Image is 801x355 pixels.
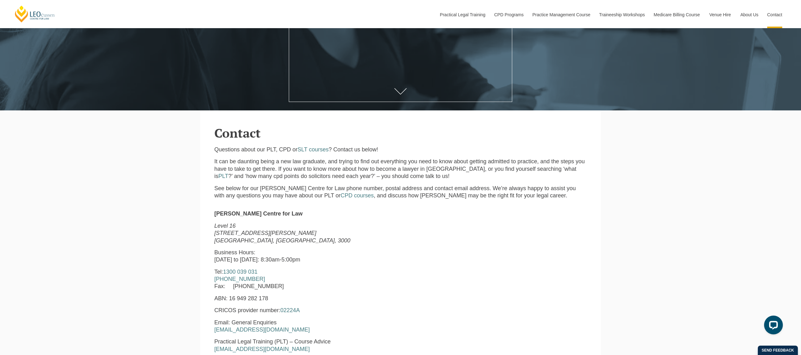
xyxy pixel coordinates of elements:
[649,1,705,28] a: Medicare Billing Course
[594,1,649,28] a: Traineeship Workshops
[214,237,350,244] em: [GEOGRAPHIC_DATA], [GEOGRAPHIC_DATA], 3000
[705,1,736,28] a: Venue Hire
[214,210,303,217] strong: [PERSON_NAME] Centre for Law
[214,146,587,153] p: Questions about our PLT, CPD or ? Contact us below!
[736,1,763,28] a: About Us
[763,1,787,28] a: Contact
[14,5,56,23] a: [PERSON_NAME] Centre for Law
[214,126,587,140] h2: Contact
[435,1,490,28] a: Practical Legal Training
[214,307,428,314] p: CRICOS provider number:
[759,313,785,339] iframe: LiveChat chat widget
[214,319,428,334] p: Email: General Enquiries
[218,173,228,179] a: PLT
[214,185,587,200] p: See below for our [PERSON_NAME] Centre for Law phone number, postal address and contact email add...
[214,327,310,333] a: [EMAIL_ADDRESS][DOMAIN_NAME]
[214,276,265,282] a: [PHONE_NUMBER]
[214,338,428,353] p: Practical Legal Training (PLT) – Course Advice
[214,346,310,352] a: [EMAIL_ADDRESS][DOMAIN_NAME]
[223,269,258,275] a: 1300 039 031
[298,146,329,153] a: SLT courses
[341,192,374,199] a: CPD courses
[214,249,428,264] p: Business Hours: [DATE] to [DATE]: 8:30am-5:00pm
[214,295,428,302] p: ABN: 16 949 282 178
[280,307,300,313] a: 02224A
[489,1,528,28] a: CPD Programs
[214,223,236,229] em: Level 16
[214,230,316,236] em: [STREET_ADDRESS][PERSON_NAME]
[528,1,594,28] a: Practice Management Course
[214,158,587,180] p: It can be daunting being a new law graduate, and trying to find out everything you need to know a...
[214,268,428,290] p: Tel: Fax: [PHONE_NUMBER]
